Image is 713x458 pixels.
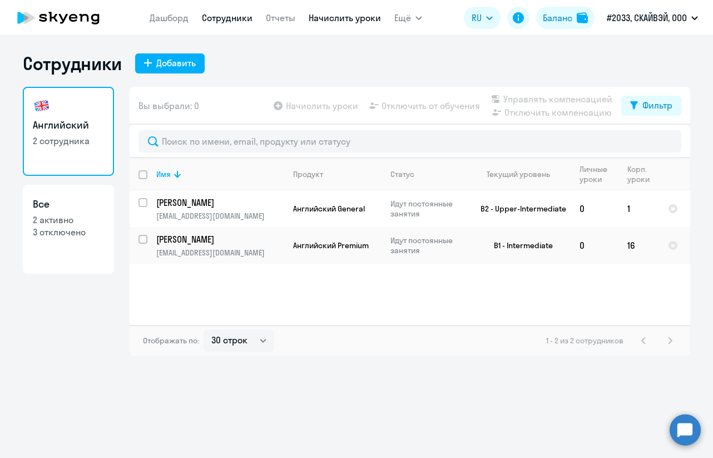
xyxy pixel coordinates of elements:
[309,12,381,23] a: Начислить уроки
[467,227,571,264] td: B1 - Intermediate
[476,169,570,179] div: Текущий уровень
[487,169,550,179] div: Текущий уровень
[156,248,284,258] p: [EMAIL_ADDRESS][DOMAIN_NAME]
[156,233,282,245] p: [PERSON_NAME]
[150,12,189,23] a: Дашборд
[642,99,672,112] div: Фильтр
[577,12,588,23] img: balance
[293,169,323,179] div: Продукт
[293,169,381,179] div: Продукт
[390,169,467,179] div: Статус
[536,7,595,29] button: Балансbalance
[266,12,295,23] a: Отчеты
[23,87,114,176] a: Английский2 сотрудника
[546,336,623,346] span: 1 - 2 из 2 сотрудников
[33,214,104,226] p: 2 активно
[33,197,104,211] h3: Все
[202,12,252,23] a: Сотрудники
[618,190,659,227] td: 1
[627,164,651,184] div: Корп. уроки
[156,196,284,209] a: [PERSON_NAME]
[156,56,196,70] div: Добавить
[293,240,369,250] span: Английский Premium
[138,99,199,112] span: Вы выбрали: 0
[394,7,422,29] button: Ещё
[23,185,114,274] a: Все2 активно3 отключено
[390,169,414,179] div: Статус
[607,11,687,24] p: #2033, СКАЙВЭЙ, ООО
[156,233,284,245] a: [PERSON_NAME]
[156,169,171,179] div: Имя
[33,226,104,238] p: 3 отключено
[33,97,51,115] img: english
[23,52,122,75] h1: Сотрудники
[33,135,104,147] p: 2 сотрудника
[156,196,282,209] p: [PERSON_NAME]
[543,11,572,24] div: Баланс
[580,164,618,184] div: Личные уроки
[394,11,411,24] span: Ещё
[601,4,704,31] button: #2033, СКАЙВЭЙ, ООО
[467,190,571,227] td: B2 - Upper-Intermediate
[390,235,467,255] p: Идут постоянные занятия
[464,7,501,29] button: RU
[138,130,681,152] input: Поиск по имени, email, продукту или статусу
[571,190,618,227] td: 0
[143,336,199,346] span: Отображать по:
[618,227,659,264] td: 16
[33,118,104,132] h3: Английский
[293,204,365,214] span: Английский General
[156,169,284,179] div: Имя
[390,199,467,219] p: Идут постоянные занятия
[580,164,611,184] div: Личные уроки
[571,227,618,264] td: 0
[156,211,284,221] p: [EMAIL_ADDRESS][DOMAIN_NAME]
[135,53,205,73] button: Добавить
[627,164,658,184] div: Корп. уроки
[621,96,681,116] button: Фильтр
[472,11,482,24] span: RU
